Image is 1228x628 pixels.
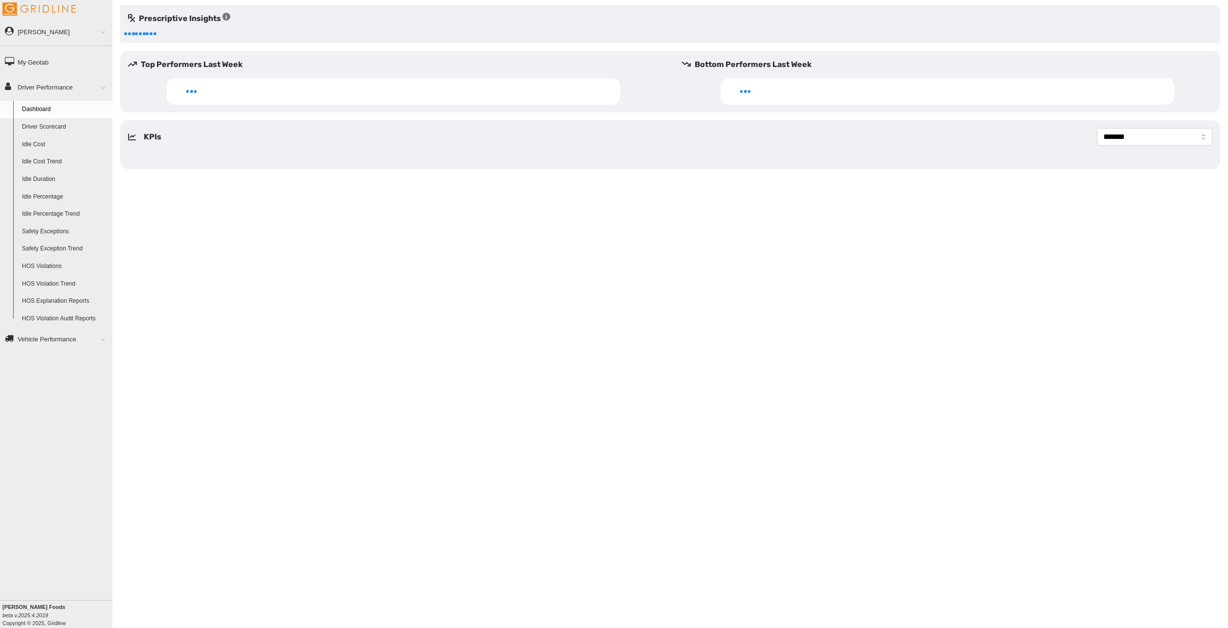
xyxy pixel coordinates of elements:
[18,118,112,136] a: Driver Scorecard
[18,136,112,154] a: Idle Cost
[128,13,230,24] h5: Prescriptive Insights
[2,603,112,627] div: Copyright © 2025, Gridline
[18,240,112,258] a: Safety Exception Trend
[2,612,48,618] i: beta v.2025.4.2019
[18,275,112,293] a: HOS Violation Trend
[682,59,1220,70] h5: Bottom Performers Last Week
[18,292,112,310] a: HOS Explanation Reports
[18,188,112,206] a: Idle Percentage
[18,258,112,275] a: HOS Violations
[144,131,161,143] h5: KPIs
[18,205,112,223] a: Idle Percentage Trend
[18,171,112,188] a: Idle Duration
[128,59,666,70] h5: Top Performers Last Week
[18,153,112,171] a: Idle Cost Trend
[2,604,65,610] b: [PERSON_NAME] Foods
[18,223,112,241] a: Safety Exceptions
[2,2,76,16] img: Gridline
[18,310,112,328] a: HOS Violation Audit Reports
[18,101,112,118] a: Dashboard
